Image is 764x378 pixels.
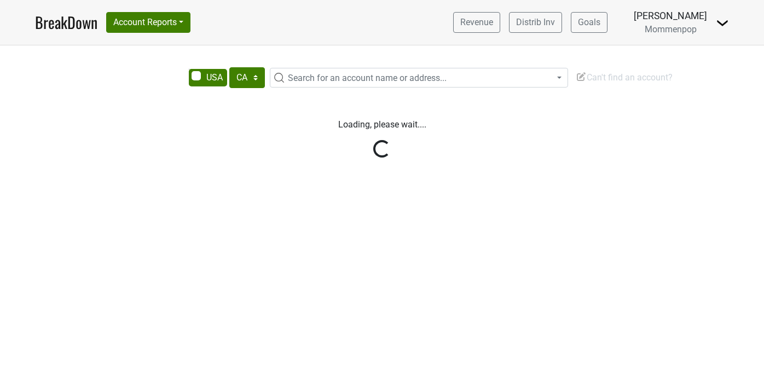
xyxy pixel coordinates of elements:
a: Revenue [453,12,500,33]
img: Edit [576,71,587,82]
span: Search for an account name or address... [288,73,447,83]
a: Goals [571,12,607,33]
span: Can't find an account? [576,72,673,83]
a: Distrib Inv [509,12,562,33]
img: Dropdown Menu [716,16,729,30]
p: Loading, please wait.... [78,118,686,131]
div: [PERSON_NAME] [634,9,707,23]
span: Mommenpop [645,24,697,34]
button: Account Reports [106,12,190,33]
a: BreakDown [35,11,97,34]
